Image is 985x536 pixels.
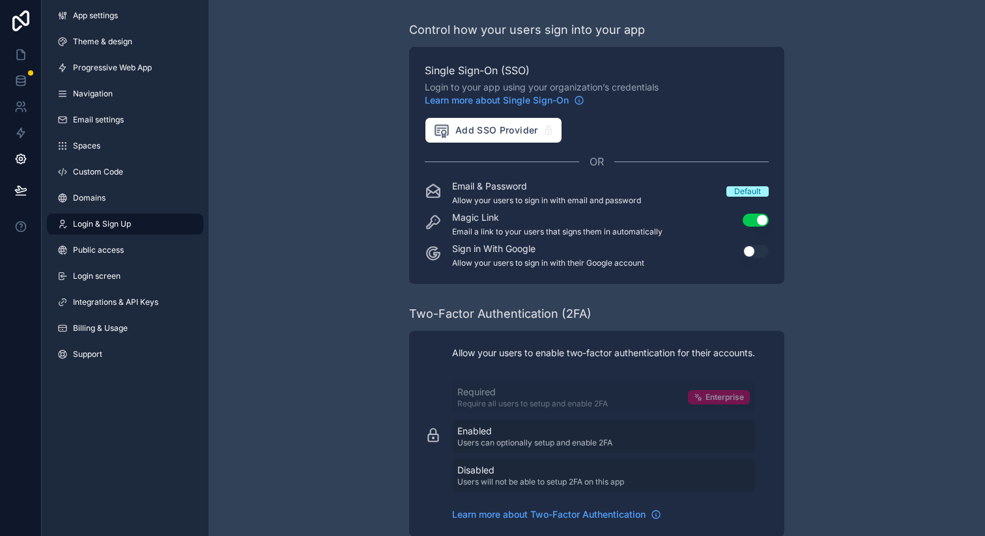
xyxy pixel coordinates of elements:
p: Allow your users to enable two-factor authentication for their accounts. [452,346,755,360]
p: Allow your users to sign in with email and password [452,195,641,206]
span: Theme & design [73,36,132,47]
span: Add SSO Provider [433,122,538,139]
a: Integrations & API Keys [47,292,203,313]
div: Two-Factor Authentication (2FA) [409,305,592,323]
span: Progressive Web App [73,63,152,73]
span: Login & Sign Up [73,219,131,229]
a: Support [47,344,203,365]
span: Single Sign-On (SSO) [425,63,769,78]
span: Login screen [73,271,121,281]
p: Required [457,386,608,399]
span: Learn more about Two-Factor Authentication [452,508,646,521]
p: Email a link to your users that signs them in automatically [452,227,663,237]
span: Support [73,349,102,360]
p: Require all users to setup and enable 2FA [457,399,608,409]
a: Public access [47,240,203,261]
a: Login & Sign Up [47,214,203,234]
div: Control how your users sign into your app [409,21,645,39]
p: Allow your users to sign in with their Google account [452,258,644,268]
a: Learn more about Two-Factor Authentication [452,508,661,521]
a: Billing & Usage [47,318,203,339]
a: Login screen [47,266,203,287]
span: OR [590,154,604,169]
span: App settings [73,10,118,21]
a: Email settings [47,109,203,130]
span: Spaces [73,141,100,151]
p: Enabled [457,425,612,438]
p: Magic Link [452,211,663,224]
span: Email settings [73,115,124,125]
div: Default [734,186,761,197]
button: Add SSO Provider [425,117,562,143]
span: Navigation [73,89,113,99]
p: Users can optionally setup and enable 2FA [457,438,612,448]
a: App settings [47,5,203,26]
p: Sign in With Google [452,242,644,255]
a: Spaces [47,135,203,156]
span: Login to your app using your organization’s credentials [425,81,769,107]
span: Integrations & API Keys [73,297,158,307]
a: Domains [47,188,203,208]
p: Disabled [457,464,624,477]
a: Learn more about Single Sign-On [425,94,584,107]
a: Theme & design [47,31,203,52]
span: Enterprise [706,392,744,402]
span: Domains [73,193,106,203]
span: Learn more about Single Sign-On [425,94,569,107]
span: Custom Code [73,167,123,177]
a: Navigation [47,83,203,104]
a: Custom Code [47,162,203,182]
span: Billing & Usage [73,323,128,333]
a: Progressive Web App [47,57,203,78]
span: Public access [73,245,124,255]
p: Email & Password [452,180,641,193]
p: Users will not be able to setup 2FA on this app [457,477,624,487]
